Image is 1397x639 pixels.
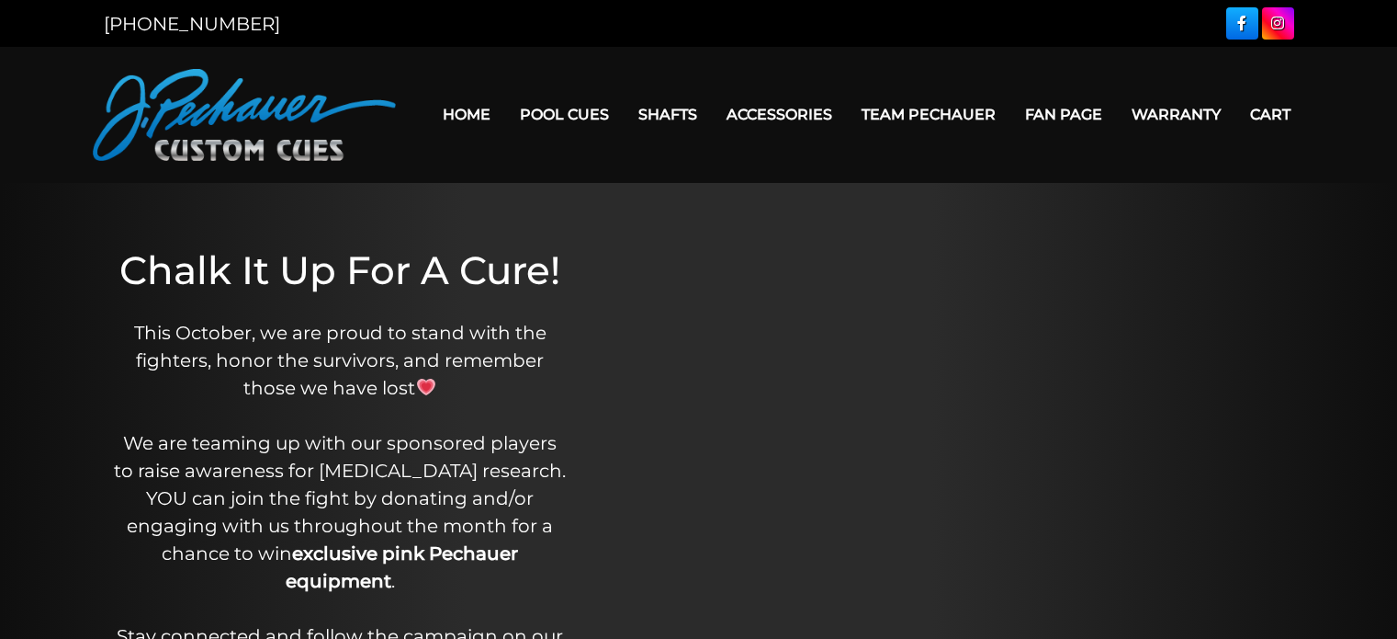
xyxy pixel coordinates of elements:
[286,542,519,592] strong: exclusive pink Pechauer equipment
[847,91,1010,138] a: Team Pechauer
[1010,91,1117,138] a: Fan Page
[712,91,847,138] a: Accessories
[1117,91,1235,138] a: Warranty
[428,91,505,138] a: Home
[114,247,566,293] h1: Chalk It Up For A Cure!
[505,91,624,138] a: Pool Cues
[1235,91,1305,138] a: Cart
[93,69,396,161] img: Pechauer Custom Cues
[417,378,435,396] img: 💗
[624,91,712,138] a: Shafts
[104,13,280,35] a: [PHONE_NUMBER]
